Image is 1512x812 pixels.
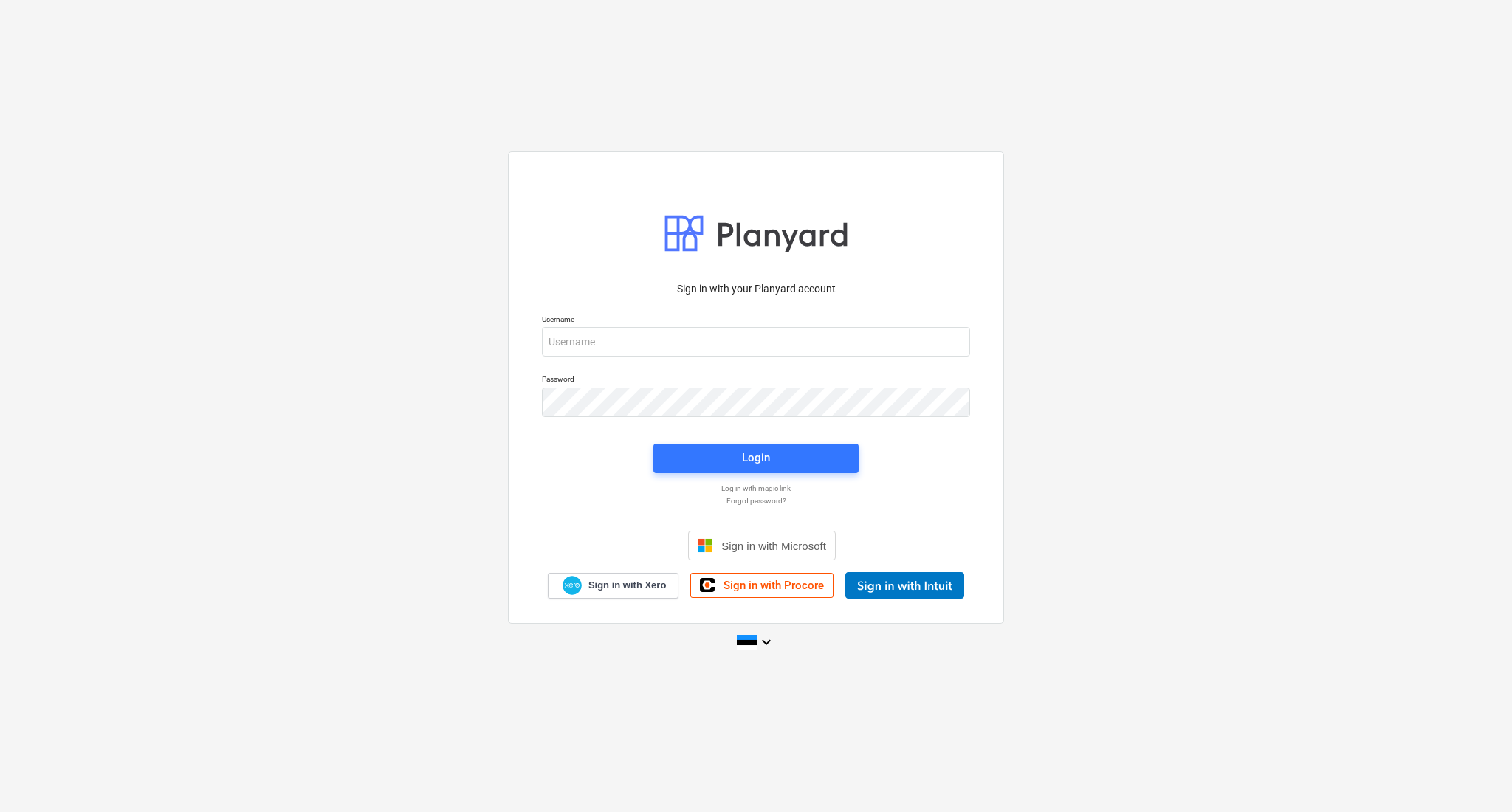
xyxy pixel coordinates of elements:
[724,579,824,592] span: Sign in with Procore
[548,573,679,599] a: Sign in with Xero
[563,576,582,596] img: Xero logo
[542,314,970,327] p: Username
[588,579,666,592] span: Sign in with Xero
[653,444,859,473] button: Login
[742,448,770,467] div: Login
[542,374,970,387] p: Password
[690,573,834,598] a: Sign in with Procore
[542,327,970,357] input: Username
[757,633,775,651] i: keyboard_arrow_down
[542,281,970,297] p: Sign in with your Planyard account
[698,538,712,553] img: Microsoft logo
[721,540,826,552] span: Sign in with Microsoft
[535,484,977,493] a: Log in with magic link
[535,496,977,506] a: Forgot password?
